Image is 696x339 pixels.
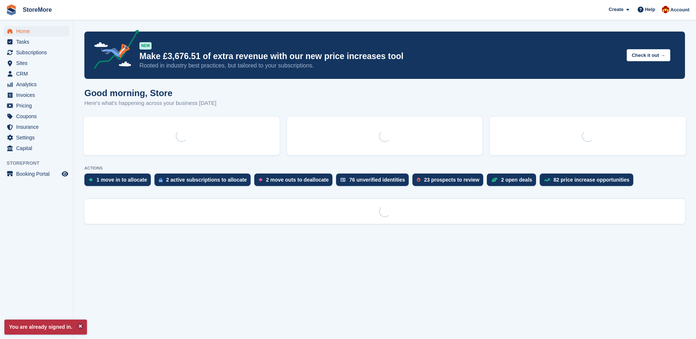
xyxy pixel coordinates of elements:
[6,4,17,15] img: stora-icon-8386f47178a22dfd0bd8f6a31ec36ba5ce8667c1dd55bd0f319d3a0aa187defe.svg
[4,90,69,100] a: menu
[554,177,630,183] div: 82 price increase opportunities
[4,26,69,36] a: menu
[336,174,412,190] a: 76 unverified identities
[340,178,346,182] img: verify_identity-adf6edd0f0f0b5bbfe63781bf79b02c33cf7c696d77639b501bdc392416b5a36.svg
[4,37,69,47] a: menu
[4,143,69,153] a: menu
[16,90,60,100] span: Invoices
[154,174,254,190] a: 2 active subscriptions to allocate
[139,42,152,50] div: NEW
[412,174,487,190] a: 23 prospects to review
[16,26,60,36] span: Home
[501,177,532,183] div: 2 open deals
[16,58,60,68] span: Sites
[7,160,73,167] span: Storefront
[84,174,154,190] a: 1 move in to allocate
[4,69,69,79] a: menu
[84,166,685,171] p: ACTIONS
[16,143,60,153] span: Capital
[254,174,336,190] a: 2 move outs to deallocate
[4,111,69,121] a: menu
[84,99,216,107] p: Here's what's happening across your business [DATE]
[540,174,637,190] a: 82 price increase opportunities
[16,132,60,143] span: Settings
[16,37,60,47] span: Tasks
[4,169,69,179] a: menu
[670,6,689,14] span: Account
[16,169,60,179] span: Booking Portal
[166,177,247,183] div: 2 active subscriptions to allocate
[159,178,163,182] img: active_subscription_to_allocate_icon-d502201f5373d7db506a760aba3b589e785aa758c864c3986d89f69b8ff3...
[544,178,550,182] img: price_increase_opportunities-93ffe204e8149a01c8c9dc8f82e8f89637d9d84a8eef4429ea346261dce0b2c0.svg
[96,177,147,183] div: 1 move in to allocate
[645,6,655,13] span: Help
[84,88,216,98] h1: Good morning, Store
[4,79,69,90] a: menu
[259,178,262,182] img: move_outs_to_deallocate_icon-f764333ba52eb49d3ac5e1228854f67142a1ed5810a6f6cc68b1a99e826820c5.svg
[139,62,621,70] p: Rooted in industry best practices, but tailored to your subscriptions.
[16,101,60,111] span: Pricing
[424,177,480,183] div: 23 prospects to review
[4,101,69,111] a: menu
[139,51,621,62] p: Make £3,676.51 of extra revenue with our new price increases tool
[4,58,69,68] a: menu
[89,178,93,182] img: move_ins_to_allocate_icon-fdf77a2bb77ea45bf5b3d319d69a93e2d87916cf1d5bf7949dd705db3b84f3ca.svg
[16,69,60,79] span: CRM
[61,169,69,178] a: Preview store
[4,132,69,143] a: menu
[627,49,670,61] button: Check it out →
[487,174,540,190] a: 2 open deals
[4,47,69,58] a: menu
[609,6,623,13] span: Create
[417,178,420,182] img: prospect-51fa495bee0391a8d652442698ab0144808aea92771e9ea1ae160a38d050c398.svg
[491,177,498,182] img: deal-1b604bf984904fb50ccaf53a9ad4b4a5d6e5aea283cecdc64d6e3604feb123c2.svg
[16,79,60,90] span: Analytics
[662,6,669,13] img: Store More Team
[20,4,55,16] a: StoreMore
[88,30,139,72] img: price-adjustments-announcement-icon-8257ccfd72463d97f412b2fc003d46551f7dbcb40ab6d574587a9cd5c0d94...
[16,122,60,132] span: Insurance
[16,47,60,58] span: Subscriptions
[4,320,87,335] p: You are already signed in.
[16,111,60,121] span: Coupons
[4,122,69,132] a: menu
[266,177,329,183] div: 2 move outs to deallocate
[349,177,405,183] div: 76 unverified identities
